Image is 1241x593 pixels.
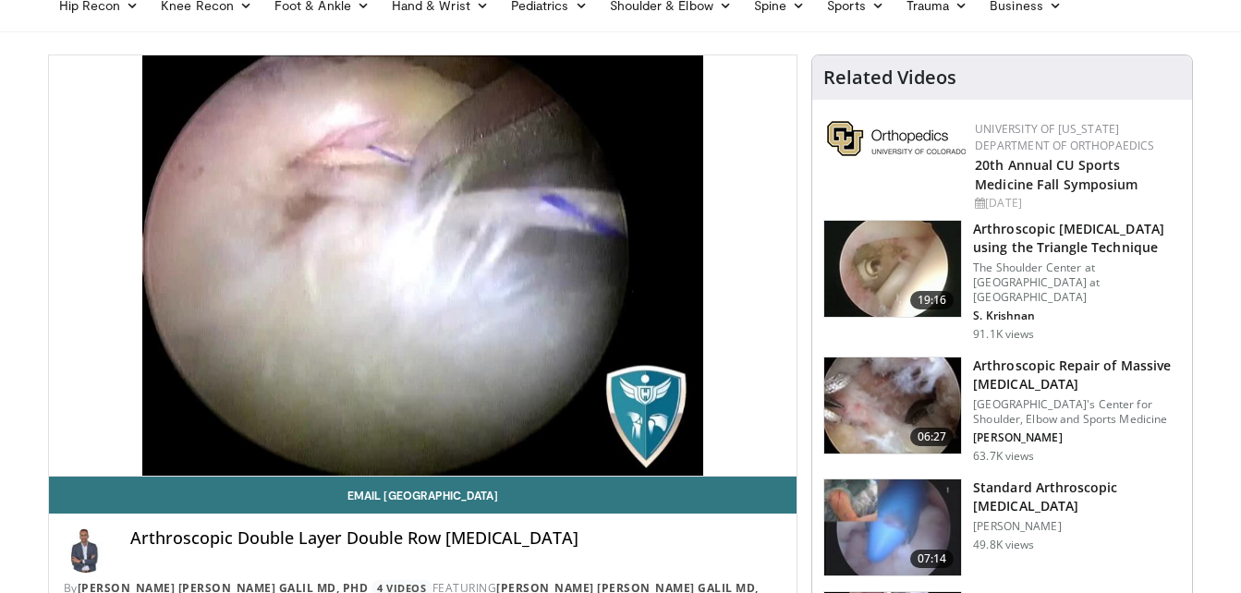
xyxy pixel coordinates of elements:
[973,449,1034,464] p: 63.7K views
[973,327,1034,342] p: 91.1K views
[910,291,955,309] span: 19:16
[973,397,1181,427] p: [GEOGRAPHIC_DATA]'s Center for Shoulder, Elbow and Sports Medicine
[910,550,955,568] span: 07:14
[823,357,1181,464] a: 06:27 Arthroscopic Repair of Massive [MEDICAL_DATA] [GEOGRAPHIC_DATA]'s Center for Shoulder, Elbo...
[973,538,1034,552] p: 49.8K views
[823,67,956,89] h4: Related Videos
[973,220,1181,257] h3: Arthroscopic [MEDICAL_DATA] using the Triangle Technique
[49,477,797,514] a: Email [GEOGRAPHIC_DATA]
[973,260,1181,305] p: The Shoulder Center at [GEOGRAPHIC_DATA] at [GEOGRAPHIC_DATA]
[973,430,1181,445] p: [PERSON_NAME]
[975,121,1154,153] a: University of [US_STATE] Department of Orthopaedics
[130,528,783,549] h4: Arthroscopic Double Layer Double Row [MEDICAL_DATA]
[973,357,1181,393] h3: Arthroscopic Repair of Massive [MEDICAL_DATA]
[827,121,966,156] img: 355603a8-37da-49b6-856f-e00d7e9307d3.png.150x105_q85_autocrop_double_scale_upscale_version-0.2.png
[64,528,108,573] img: Avatar
[975,156,1138,193] a: 20th Annual CU Sports Medicine Fall Symposium
[823,478,1181,576] a: 07:14 Standard Arthroscopic [MEDICAL_DATA] [PERSON_NAME] 49.8K views
[824,357,961,454] img: 281021_0002_1.png.150x105_q85_crop-smart_upscale.jpg
[823,220,1181,342] a: 19:16 Arthroscopic [MEDICAL_DATA] using the Triangle Technique The Shoulder Center at [GEOGRAPHIC...
[973,309,1181,323] p: S. Krishnan
[49,55,797,477] video-js: Video Player
[910,428,955,446] span: 06:27
[824,221,961,317] img: krish_3.png.150x105_q85_crop-smart_upscale.jpg
[975,195,1177,212] div: [DATE]
[973,478,1181,515] h3: Standard Arthroscopic [MEDICAL_DATA]
[973,519,1181,534] p: [PERSON_NAME]
[824,479,961,575] img: 38854_0000_3.png.150x105_q85_crop-smart_upscale.jpg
